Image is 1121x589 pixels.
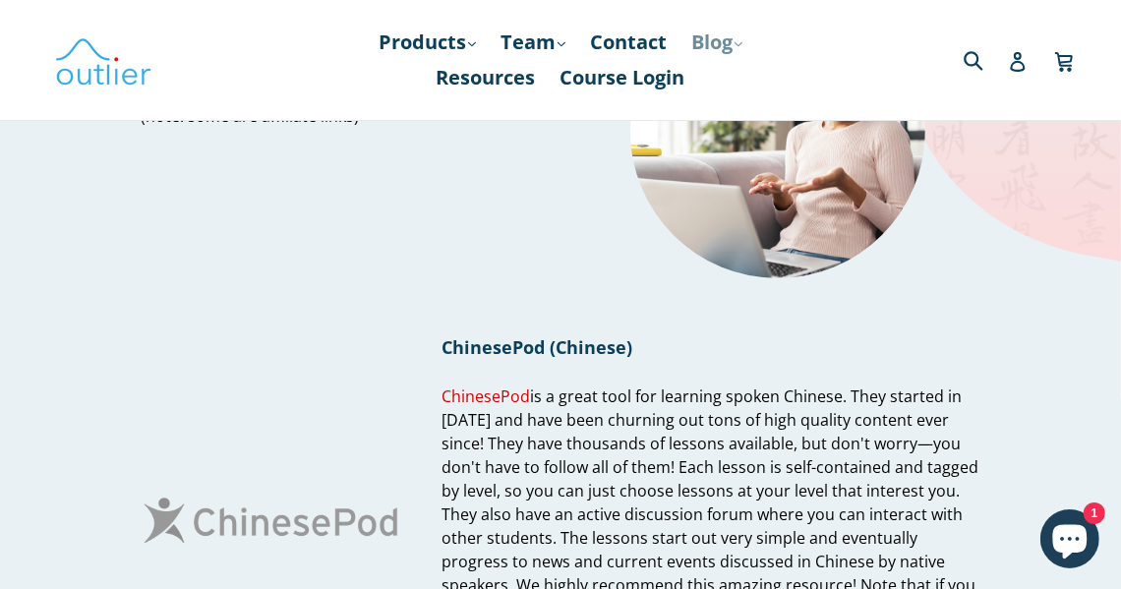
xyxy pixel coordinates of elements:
a: Team [491,25,575,60]
a: Course Login [551,60,695,95]
img: Outlier Linguistics [54,31,152,88]
input: Search [959,39,1013,80]
a: Blog [681,25,752,60]
inbox-online-store-chat: Shopify online store chat [1034,509,1105,573]
a: Contact [580,25,677,60]
a: Resources [427,60,546,95]
h1: ChinesePod (Chinese) [442,335,980,359]
a: Products [369,25,486,60]
span: ChinesePod [442,385,530,407]
a: ChinesePod [442,385,530,408]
